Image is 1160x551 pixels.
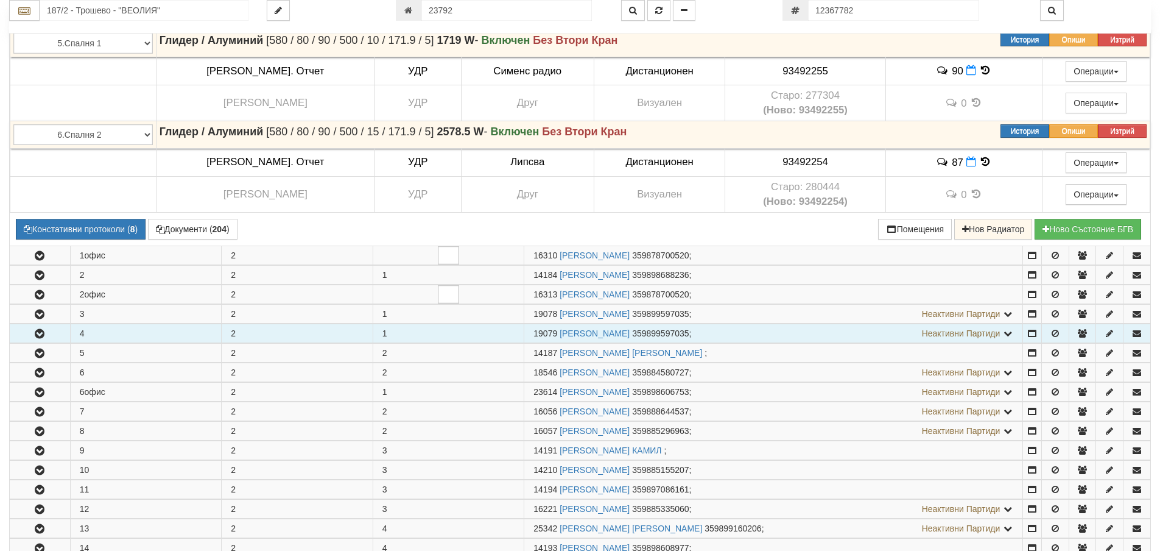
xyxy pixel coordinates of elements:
span: Партида № [533,426,557,436]
a: [PERSON_NAME] [560,387,630,397]
td: 2 [222,421,373,440]
td: 13 [70,519,222,538]
span: 359899597035 [632,329,689,338]
span: [PERSON_NAME]. Отчет [206,65,324,77]
strong: Без Втори Кран [542,126,627,138]
span: - [437,126,488,138]
span: История на показанията [969,97,983,108]
span: 2 [382,348,387,358]
span: История на забележките [945,188,961,200]
span: Партида № [533,270,557,280]
a: [PERSON_NAME] [560,426,630,436]
td: 4 [70,324,222,343]
button: Операции [1066,93,1127,113]
td: 11 [70,480,222,499]
span: 93492255 [782,65,828,77]
span: [PERSON_NAME] [223,97,308,108]
a: [PERSON_NAME] [560,368,630,377]
span: 2 [382,407,387,416]
span: 87 [952,157,963,168]
span: 3 [382,465,387,475]
td: ; [524,519,1023,538]
td: Дистанционен [594,149,725,177]
span: Партида № [533,387,557,397]
td: УДР [375,149,462,177]
td: 6офис [70,382,222,401]
span: 93492254 [782,156,828,168]
td: ; [524,265,1023,284]
td: 12 [70,499,222,518]
td: УДР [375,85,462,121]
td: ; [524,246,1023,265]
button: Операции [1066,61,1127,82]
td: ; [524,421,1023,440]
span: Неактивни Партиди [922,309,1000,319]
button: Констативни протоколи (8) [16,219,146,240]
span: 359885296963 [632,426,689,436]
td: 2 [222,460,373,479]
td: Липсва [461,149,594,177]
span: 2 [382,368,387,377]
span: 359899597035 [632,309,689,319]
td: 2 [222,304,373,323]
td: Дистанционен [594,57,725,85]
button: История [1000,33,1049,46]
span: [PERSON_NAME] [223,188,308,200]
span: Партида № [533,524,557,533]
span: Партида № [533,407,557,416]
td: 2 [222,382,373,401]
span: История на забележките [936,156,952,168]
span: История на показанията [979,156,992,168]
span: Партида № [533,290,557,299]
td: ; [524,402,1023,421]
a: [PERSON_NAME] [560,504,630,514]
a: [PERSON_NAME] [PERSON_NAME] [560,348,702,358]
span: 359885155207 [632,465,689,475]
span: 1 [382,270,387,280]
td: Сименс радио [461,57,594,85]
span: 359898606753 [632,387,689,397]
td: Устройство със сериен номер 277304 беше подменено от устройство със сериен номер 93492255 [725,85,886,121]
span: [PERSON_NAME]. Отчет [206,156,324,168]
span: 359888644537 [632,407,689,416]
strong: Без Втори Кран [533,34,617,46]
td: 2 [222,480,373,499]
span: - [437,34,479,46]
button: Нов Радиатор [954,219,1032,240]
td: 3 [70,304,222,323]
span: История на забележките [945,97,961,108]
td: 2 [222,324,373,343]
td: УДР [375,176,462,212]
span: Неактивни Партиди [922,426,1000,436]
td: ; [524,343,1023,362]
span: Партида № [533,348,557,358]
b: 8 [130,224,135,234]
span: Неактивни Партиди [922,407,1000,416]
td: ; [524,285,1023,304]
td: ; [524,499,1023,518]
span: 3 [382,504,387,514]
span: Неактивни Партиди [922,387,1000,397]
strong: Включен [482,34,530,46]
button: Изтрий [1098,33,1147,46]
td: 2 [222,499,373,518]
button: Операции [1066,184,1127,205]
i: Нов Отчет към 29/08/2025 [966,65,976,76]
button: История [1000,124,1049,138]
span: 1 [382,329,387,338]
a: [PERSON_NAME] [560,407,630,416]
span: 3 [382,485,387,494]
td: ; [524,480,1023,499]
strong: Глидер / Алуминий [160,34,264,46]
a: [PERSON_NAME] [560,329,630,338]
td: 8 [70,421,222,440]
td: 2 [222,402,373,421]
td: 10 [70,460,222,479]
span: История на показанията [979,65,992,76]
span: 2 [382,426,387,436]
td: ; [524,304,1023,323]
td: 2 [222,343,373,362]
span: 359898688236 [632,270,689,280]
td: Визуален [594,176,725,212]
td: 2 [70,265,222,284]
